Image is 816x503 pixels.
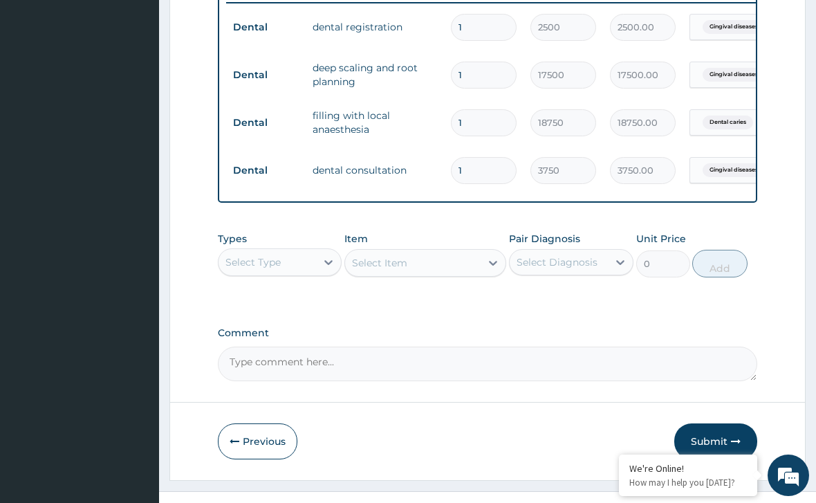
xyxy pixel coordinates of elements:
p: How may I help you today? [629,477,747,488]
td: deep scaling and root planning [306,54,444,95]
span: Gingival diseases, unspecified [703,163,800,177]
td: dental registration [306,13,444,41]
label: Comment [218,327,757,339]
td: Dental [226,158,306,183]
span: We're online! [80,158,191,298]
td: Dental [226,15,306,40]
textarea: Type your message and hit 'Enter' [7,347,263,395]
td: Dental [226,110,306,136]
span: Dental caries [703,116,753,129]
td: dental consultation [306,156,444,184]
span: Gingival diseases, unspecified [703,20,800,34]
div: Select Diagnosis [517,255,597,269]
div: Chat with us now [72,77,232,95]
div: Minimize live chat window [227,7,260,40]
label: Types [218,233,247,245]
span: Gingival diseases, unspecified [703,68,800,82]
button: Previous [218,423,297,459]
div: We're Online! [629,462,747,475]
img: d_794563401_company_1708531726252_794563401 [26,69,56,104]
label: Unit Price [636,232,686,246]
div: Select Type [225,255,281,269]
td: Dental [226,62,306,88]
label: Item [344,232,368,246]
button: Add [692,250,748,277]
td: filling with local anaesthesia [306,102,444,143]
button: Submit [674,423,757,459]
label: Pair Diagnosis [509,232,580,246]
